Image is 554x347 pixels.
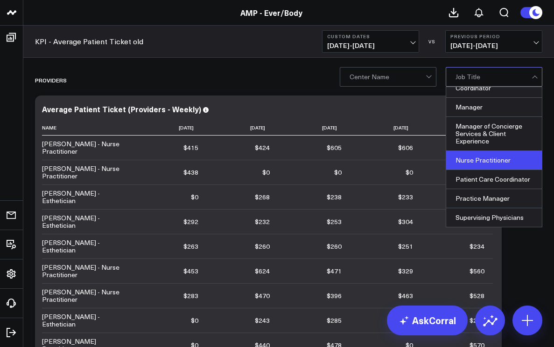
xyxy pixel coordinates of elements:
div: Supervising Physicians [446,208,542,227]
td: [PERSON_NAME] - Esthetician [42,308,135,333]
div: Providers [35,69,67,91]
span: [DATE] - [DATE] [327,42,414,49]
button: Custom Dates[DATE]-[DATE] [322,30,419,53]
button: Previous Period[DATE]-[DATE] [445,30,542,53]
div: $396 [327,291,342,300]
div: $263 [183,242,198,251]
div: $0 [191,316,198,325]
div: $415 [183,143,198,152]
div: $560 [470,266,484,276]
th: [DATE] [278,120,350,136]
div: $463 [398,291,413,300]
div: $606 [398,143,413,152]
div: $0 [191,192,198,202]
td: [PERSON_NAME] - Esthetician [42,184,135,209]
a: KPI - Average Patient Ticket old [35,36,143,47]
a: AMP - Ever/Body [240,7,302,18]
div: $470 [255,291,270,300]
div: $453 [183,266,198,276]
div: $329 [398,266,413,276]
td: [PERSON_NAME] - Esthetician [42,234,135,259]
div: $232 [255,217,270,226]
td: [PERSON_NAME] - Esthetician [42,209,135,234]
div: $233 [398,192,413,202]
div: $0 [334,168,342,177]
a: AskCorral [387,306,468,335]
div: $471 [327,266,342,276]
div: $424 [255,143,270,152]
td: [PERSON_NAME] - Nurse Practitioner [42,259,135,283]
div: $238 [327,192,342,202]
td: [PERSON_NAME] - Nurse Practitioner [42,136,135,160]
div: Patient Care Coordinator [446,170,542,189]
div: $0 [406,168,413,177]
th: [DATE] [135,120,207,136]
th: [DATE] [350,120,421,136]
div: Practice Manager [446,189,542,208]
div: $0 [262,168,270,177]
div: $285 [327,316,342,325]
th: Name [42,120,135,136]
div: $304 [398,217,413,226]
td: [PERSON_NAME] - Nurse Practitioner [42,283,135,308]
div: $260 [255,242,270,251]
div: $624 [255,266,270,276]
div: $292 [183,217,198,226]
div: VS [424,39,441,44]
div: $528 [470,291,484,300]
div: Manager [446,98,542,117]
span: [DATE] - [DATE] [450,42,537,49]
div: Average Patient Ticket (Providers - Weekly) [42,104,201,114]
td: [PERSON_NAME] - Nurse Practitioner [42,160,135,184]
div: $260 [327,242,342,251]
th: [DATE] [207,120,278,136]
div: Manager of Concierge Services & Client Experience [446,117,542,151]
div: $234 [470,242,484,251]
div: $438 [183,168,198,177]
div: $251 [398,242,413,251]
div: $253 [327,217,342,226]
div: $243 [255,316,270,325]
div: Nurse Practitioner [446,151,542,170]
div: $283 [183,291,198,300]
div: $605 [327,143,342,152]
b: Previous Period [450,34,537,39]
b: Custom Dates [327,34,414,39]
th: [DATE] [421,120,493,136]
div: $268 [255,192,270,202]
